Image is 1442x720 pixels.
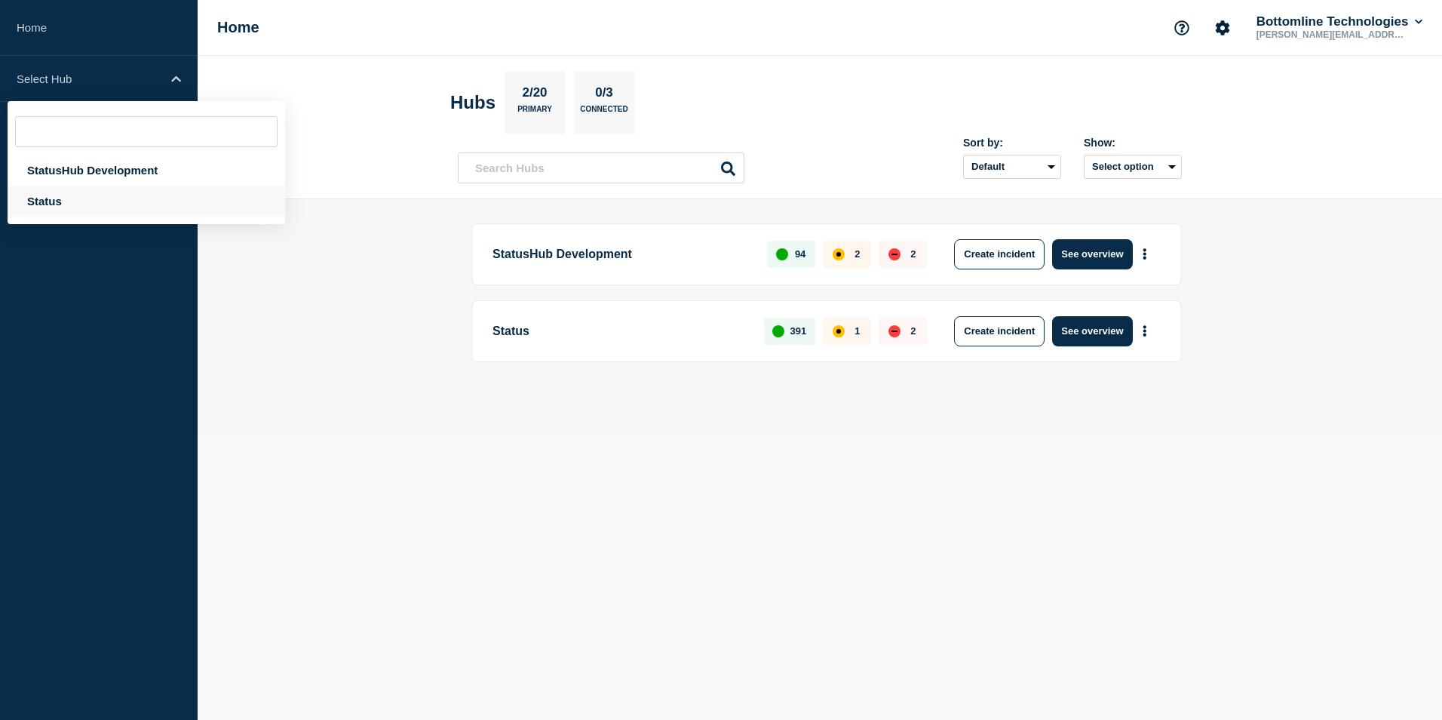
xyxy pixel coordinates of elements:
div: up [776,248,788,260]
button: Create incident [954,239,1045,269]
p: 2/20 [517,85,553,105]
button: More actions [1135,317,1155,345]
p: 1 [854,325,860,337]
div: StatusHub Development [8,155,285,186]
p: Connected [580,105,627,121]
div: Status [8,186,285,217]
div: affected [833,325,845,337]
button: Account settings [1207,12,1238,44]
p: 94 [795,248,805,260]
button: See overview [1052,316,1132,346]
h2: Hubs [450,92,495,113]
p: Status [492,316,747,346]
p: 2 [910,325,916,337]
p: StatusHub Development [492,239,750,269]
input: Search Hubs [458,152,744,183]
div: down [888,325,900,337]
p: Primary [517,105,552,121]
p: 0/3 [590,85,619,105]
button: Select option [1084,155,1182,179]
div: Sort by: [963,137,1061,149]
p: [PERSON_NAME][EMAIL_ADDRESS][PERSON_NAME][DOMAIN_NAME] [1253,29,1410,40]
p: Select Hub [17,72,161,85]
p: 391 [790,325,807,337]
button: More actions [1135,240,1155,268]
p: 2 [910,248,916,260]
p: 2 [854,248,860,260]
div: affected [833,248,845,260]
div: Show: [1084,137,1182,149]
button: Create incident [954,316,1045,346]
div: up [772,325,784,337]
button: See overview [1052,239,1132,269]
h1: Home [217,19,259,36]
button: Bottomline Technologies [1253,14,1425,29]
button: Support [1166,12,1198,44]
select: Sort by [963,155,1061,179]
div: down [888,248,900,260]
